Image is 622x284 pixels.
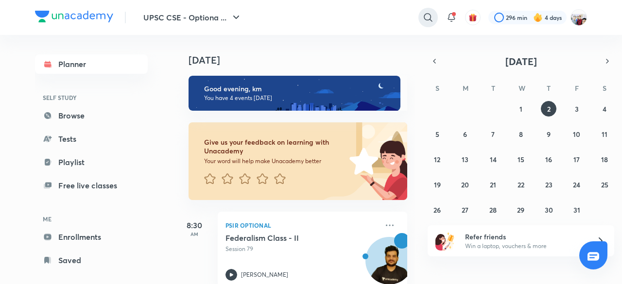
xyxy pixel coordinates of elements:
p: PSIR Optional [225,219,378,231]
abbr: Saturday [603,84,606,93]
abbr: October 28, 2025 [489,205,497,215]
button: October 13, 2025 [457,151,473,167]
img: referral [435,231,455,251]
h6: Give us your feedback on learning with Unacademy [204,138,346,155]
abbr: October 5, 2025 [435,130,439,139]
a: Saved [35,251,148,270]
a: Tests [35,129,148,149]
p: You have 4 events [DATE] [204,94,392,102]
button: October 21, 2025 [485,177,501,192]
abbr: October 11, 2025 [602,130,607,139]
abbr: October 3, 2025 [575,104,579,114]
a: Enrollments [35,227,148,247]
button: October 5, 2025 [430,126,445,142]
abbr: October 8, 2025 [519,130,523,139]
button: October 20, 2025 [457,177,473,192]
button: October 3, 2025 [569,101,585,117]
abbr: October 15, 2025 [518,155,524,164]
button: October 18, 2025 [597,151,612,167]
abbr: October 24, 2025 [573,180,580,189]
abbr: October 26, 2025 [433,205,441,215]
abbr: Sunday [435,84,439,93]
p: Win a laptop, vouchers & more [465,242,585,251]
img: avatar [468,13,477,22]
a: Playlist [35,152,148,172]
abbr: October 30, 2025 [545,205,553,215]
abbr: October 7, 2025 [491,130,495,139]
button: October 19, 2025 [430,177,445,192]
img: feedback_image [316,122,407,200]
h4: [DATE] [189,54,417,66]
abbr: October 23, 2025 [545,180,553,189]
h6: ME [35,211,148,227]
button: October 28, 2025 [485,202,501,217]
abbr: October 21, 2025 [490,180,496,189]
p: [PERSON_NAME] [241,270,288,279]
button: October 31, 2025 [569,202,585,217]
abbr: October 19, 2025 [434,180,441,189]
button: October 30, 2025 [541,202,556,217]
button: October 22, 2025 [513,177,529,192]
button: October 25, 2025 [597,177,612,192]
abbr: October 10, 2025 [573,130,580,139]
button: October 15, 2025 [513,151,529,167]
button: October 29, 2025 [513,202,529,217]
abbr: October 1, 2025 [519,104,522,114]
abbr: October 12, 2025 [434,155,440,164]
button: October 2, 2025 [541,101,556,117]
button: October 26, 2025 [430,202,445,217]
abbr: October 31, 2025 [573,205,580,215]
abbr: October 20, 2025 [461,180,469,189]
abbr: October 29, 2025 [517,205,524,215]
p: Session 79 [225,245,378,253]
button: October 6, 2025 [457,126,473,142]
abbr: October 18, 2025 [601,155,608,164]
img: km swarthi [570,9,587,26]
h6: SELF STUDY [35,89,148,106]
a: Planner [35,54,148,74]
img: evening [189,76,400,111]
h5: 8:30 [175,219,214,231]
abbr: October 14, 2025 [490,155,497,164]
abbr: October 13, 2025 [462,155,468,164]
p: Your word will help make Unacademy better [204,157,346,165]
button: October 11, 2025 [597,126,612,142]
a: Company Logo [35,11,113,25]
abbr: October 17, 2025 [573,155,580,164]
abbr: October 4, 2025 [603,104,606,114]
button: October 23, 2025 [541,177,556,192]
button: October 1, 2025 [513,101,529,117]
button: October 7, 2025 [485,126,501,142]
button: October 27, 2025 [457,202,473,217]
abbr: Wednesday [518,84,525,93]
button: October 16, 2025 [541,151,556,167]
abbr: October 9, 2025 [547,130,551,139]
button: October 10, 2025 [569,126,585,142]
abbr: October 22, 2025 [518,180,524,189]
button: UPSC CSE - Optiona ... [138,8,248,27]
abbr: October 16, 2025 [545,155,552,164]
abbr: October 2, 2025 [547,104,551,114]
button: October 14, 2025 [485,151,501,167]
abbr: Thursday [547,84,551,93]
h6: Good evening, km [204,84,392,93]
abbr: October 6, 2025 [463,130,467,139]
a: Free live classes [35,176,148,195]
h6: Refer friends [465,232,585,242]
abbr: Friday [575,84,579,93]
abbr: October 25, 2025 [601,180,608,189]
abbr: October 27, 2025 [462,205,468,215]
span: [DATE] [505,55,537,68]
abbr: Monday [463,84,468,93]
button: October 9, 2025 [541,126,556,142]
a: Browse [35,106,148,125]
button: [DATE] [441,54,601,68]
p: AM [175,231,214,237]
button: avatar [465,10,481,25]
img: streak [533,13,543,22]
abbr: Tuesday [491,84,495,93]
img: Company Logo [35,11,113,22]
h5: Federalism Class - II [225,233,346,243]
button: October 4, 2025 [597,101,612,117]
button: October 8, 2025 [513,126,529,142]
